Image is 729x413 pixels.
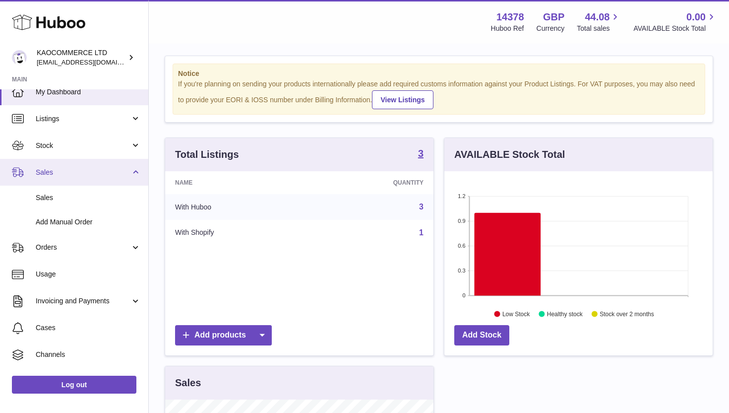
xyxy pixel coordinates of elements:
[491,24,524,33] div: Huboo Ref
[458,243,465,249] text: 0.6
[458,193,465,199] text: 1.2
[502,310,530,317] text: Low Stock
[418,148,424,158] strong: 3
[175,148,239,161] h3: Total Listings
[36,270,141,279] span: Usage
[496,10,524,24] strong: 14378
[36,87,141,97] span: My Dashboard
[37,48,126,67] div: KAOCOMMERCE LTD
[165,220,310,246] td: With Shopify
[458,268,465,274] text: 0.3
[310,171,433,194] th: Quantity
[633,10,717,33] a: 0.00 AVAILABLE Stock Total
[36,323,141,333] span: Cases
[165,171,310,194] th: Name
[585,10,609,24] span: 44.08
[454,148,565,161] h3: AVAILABLE Stock Total
[419,228,424,237] a: 1
[462,292,465,298] text: 0
[454,325,509,345] a: Add Stock
[419,203,424,211] a: 3
[36,193,141,203] span: Sales
[633,24,717,33] span: AVAILABLE Stock Total
[537,24,565,33] div: Currency
[175,376,201,390] h3: Sales
[36,243,130,252] span: Orders
[577,24,621,33] span: Total sales
[178,69,700,78] strong: Notice
[543,10,564,24] strong: GBP
[547,310,583,317] text: Healthy stock
[37,58,146,66] span: [EMAIL_ADDRESS][DOMAIN_NAME]
[36,168,130,177] span: Sales
[36,114,130,124] span: Listings
[372,90,433,109] a: View Listings
[12,376,136,394] a: Log out
[458,218,465,224] text: 0.9
[577,10,621,33] a: 44.08 Total sales
[686,10,706,24] span: 0.00
[12,50,27,65] img: hello@lunera.co.uk
[165,194,310,220] td: With Huboo
[178,79,700,109] div: If you're planning on sending your products internationally please add required customs informati...
[36,350,141,359] span: Channels
[175,325,272,345] a: Add products
[418,148,424,160] a: 3
[36,296,130,306] span: Invoicing and Payments
[36,217,141,227] span: Add Manual Order
[600,310,654,317] text: Stock over 2 months
[36,141,130,150] span: Stock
